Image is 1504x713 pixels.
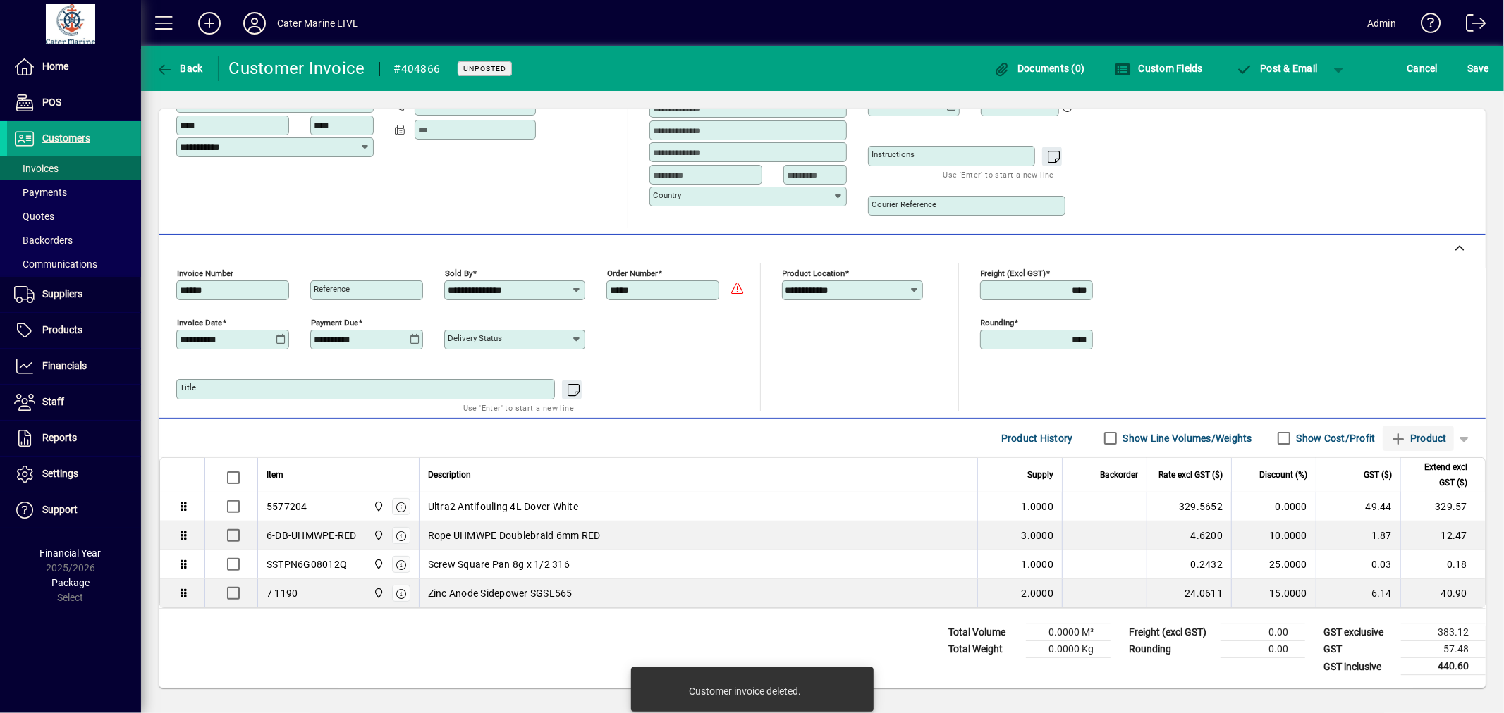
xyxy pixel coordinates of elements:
[14,235,73,246] span: Backorders
[653,190,681,200] mat-label: Country
[1022,557,1054,571] span: 1.0000
[232,11,277,36] button: Profile
[463,399,574,416] mat-hint: Use 'Enter' to start a new line
[981,318,1015,328] mat-label: Rounding
[394,58,441,80] div: #404866
[1027,467,1053,483] span: Supply
[448,333,502,343] mat-label: Delivery status
[428,500,578,514] span: Ultra2 Antifouling 4L Dover White
[1400,492,1485,521] td: 329.57
[267,557,347,571] div: SSTPN6G08012Q
[994,63,1085,74] span: Documents (0)
[1156,528,1223,542] div: 4.6200
[1367,12,1396,35] div: Admin
[42,360,87,371] span: Financials
[1026,624,1111,641] td: 0.0000 M³
[7,252,141,276] a: Communications
[1158,467,1223,483] span: Rate excl GST ($)
[1455,3,1486,49] a: Logout
[1383,426,1454,451] button: Product
[14,163,59,174] span: Invoices
[369,585,386,601] span: Cater Marine
[229,57,365,80] div: Customer Invoice
[1316,624,1401,641] td: GST exclusive
[1316,550,1400,579] td: 0.03
[14,187,67,198] span: Payments
[42,396,64,407] span: Staff
[369,557,386,572] span: Cater Marine
[1231,579,1316,607] td: 15.0000
[311,318,358,328] mat-label: Payment due
[7,204,141,228] a: Quotes
[1156,500,1223,514] div: 329.5652
[1400,550,1485,579] td: 0.18
[1022,586,1054,600] span: 2.0000
[1261,63,1267,74] span: P
[428,528,601,542] span: Rope UHMWPE Doublebraid 6mm RED
[1400,521,1485,550] td: 12.47
[1231,521,1316,550] td: 10.0000
[40,547,102,559] span: Financial Year
[7,156,141,180] a: Invoices
[1401,641,1486,658] td: 57.48
[1111,56,1206,81] button: Custom Fields
[42,432,77,443] span: Reports
[1231,492,1316,521] td: 0.0000
[1390,427,1447,449] span: Product
[1467,57,1489,80] span: ave
[7,457,141,492] a: Settings
[1229,56,1325,81] button: Post & Email
[267,528,357,542] div: 6-DB-UHMWPE-RED
[1294,431,1376,445] label: Show Cost/Profit
[369,499,386,514] span: Cater Marine
[7,349,141,384] a: Financials
[1316,521,1400,550] td: 1.87
[7,421,141,456] a: Reports
[1401,624,1486,641] td: 383.12
[943,166,1054,182] mat-hint: Use 'Enter' to start a new line
[42,61,68,72] span: Home
[177,268,233,278] mat-label: Invoice number
[1022,528,1054,542] span: 3.0000
[14,259,97,270] span: Communications
[981,268,1046,278] mat-label: Freight (excl GST)
[152,56,207,81] button: Back
[7,313,141,348] a: Products
[428,557,570,571] span: Screw Square Pan 8g x 1/2 316
[445,268,472,278] mat-label: Sold by
[42,468,78,479] span: Settings
[872,149,915,159] mat-label: Instructions
[1410,3,1441,49] a: Knowledge Base
[1114,63,1203,74] span: Custom Fields
[42,324,82,335] span: Products
[1221,624,1305,641] td: 0.00
[1404,56,1442,81] button: Cancel
[1467,63,1473,74] span: S
[141,56,219,81] app-page-header-button: Back
[1236,63,1318,74] span: ost & Email
[7,277,141,312] a: Suppliers
[14,211,54,222] span: Quotes
[1231,550,1316,579] td: 25.0000
[1316,579,1400,607] td: 6.14
[1407,57,1438,80] span: Cancel
[941,624,1026,641] td: Total Volume
[1410,459,1467,490] span: Extend excl GST ($)
[1001,427,1073,449] span: Product History
[267,500,307,514] div: 5577204
[177,318,222,328] mat-label: Invoice date
[267,586,298,600] div: 7 1190
[7,492,141,528] a: Support
[51,577,90,588] span: Package
[428,467,471,483] span: Description
[187,11,232,36] button: Add
[267,467,283,483] span: Item
[42,97,61,108] span: POS
[1401,658,1486,676] td: 440.60
[1026,641,1111,658] td: 0.0000 Kg
[941,641,1026,658] td: Total Weight
[1156,557,1223,571] div: 0.2432
[689,684,801,698] div: Customer invoice deleted.
[607,268,658,278] mat-label: Order number
[1120,431,1252,445] label: Show Line Volumes/Weights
